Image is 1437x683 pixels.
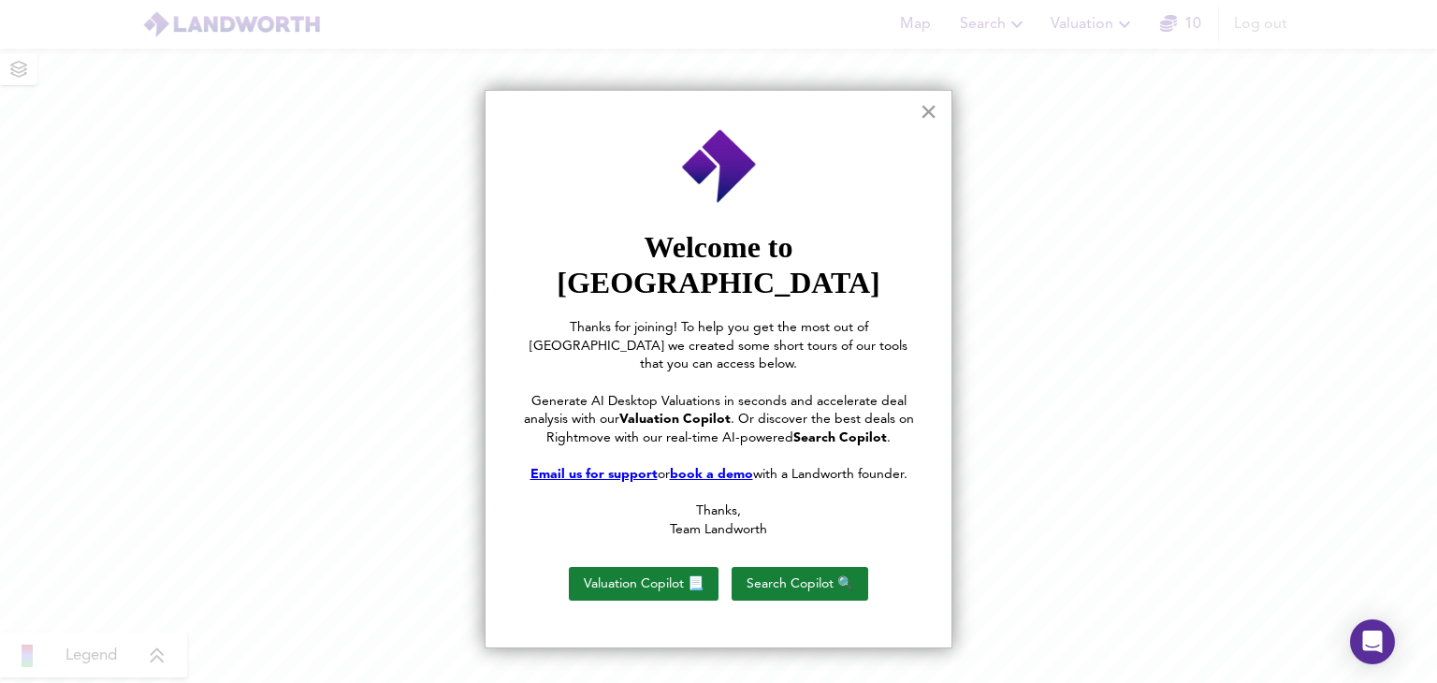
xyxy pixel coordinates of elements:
strong: Valuation Copilot [619,413,731,426]
button: Valuation Copilot 📃 [569,567,718,601]
p: Thanks for joining! To help you get the most out of [GEOGRAPHIC_DATA] we created some short tours... [523,319,914,374]
a: book a demo [670,468,753,481]
p: Team Landworth [523,521,914,540]
div: Open Intercom Messenger [1350,619,1395,664]
span: Generate AI Desktop Valuations in seconds and accelerate deal analysis with our [524,395,910,427]
strong: Search Copilot [793,431,887,444]
p: Welcome to [GEOGRAPHIC_DATA] [523,229,914,301]
button: Search Copilot 🔍 [732,567,868,601]
span: . [887,431,891,444]
p: Thanks, [523,502,914,521]
button: Close [920,96,937,126]
span: or [658,468,670,481]
span: with a Landworth founder. [753,468,907,481]
a: Email us for support [530,468,658,481]
img: Employee Photo [680,128,759,206]
span: . Or discover the best deals on Rightmove with our real-time AI-powered [546,413,918,444]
